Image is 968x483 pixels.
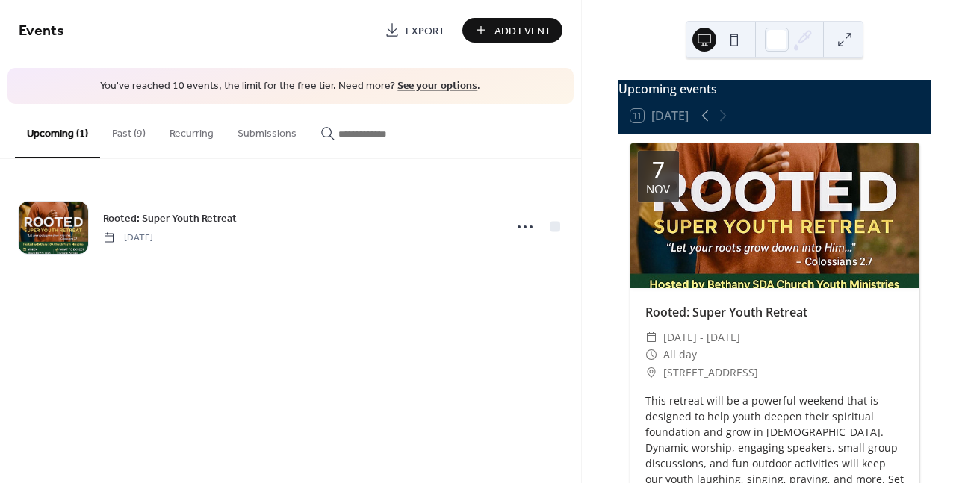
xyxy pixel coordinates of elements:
[646,184,670,195] div: Nov
[100,104,158,157] button: Past (9)
[397,76,477,96] a: See your options
[652,158,665,181] div: 7
[645,364,657,381] div: ​
[406,23,445,39] span: Export
[663,346,697,364] span: All day
[630,303,919,321] div: Rooted: Super Youth Retreat
[15,104,100,158] button: Upcoming (1)
[645,346,657,364] div: ​
[103,211,237,226] span: Rooted: Super Youth Retreat
[226,104,308,157] button: Submissions
[618,80,931,98] div: Upcoming events
[103,210,237,227] a: Rooted: Super Youth Retreat
[158,104,226,157] button: Recurring
[103,231,153,244] span: [DATE]
[19,16,64,46] span: Events
[645,328,657,346] div: ​
[663,364,758,381] span: [STREET_ADDRESS]
[663,328,740,346] span: [DATE] - [DATE]
[22,79,559,94] span: You've reached 10 events, the limit for the free tier. Need more? .
[373,18,456,43] a: Export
